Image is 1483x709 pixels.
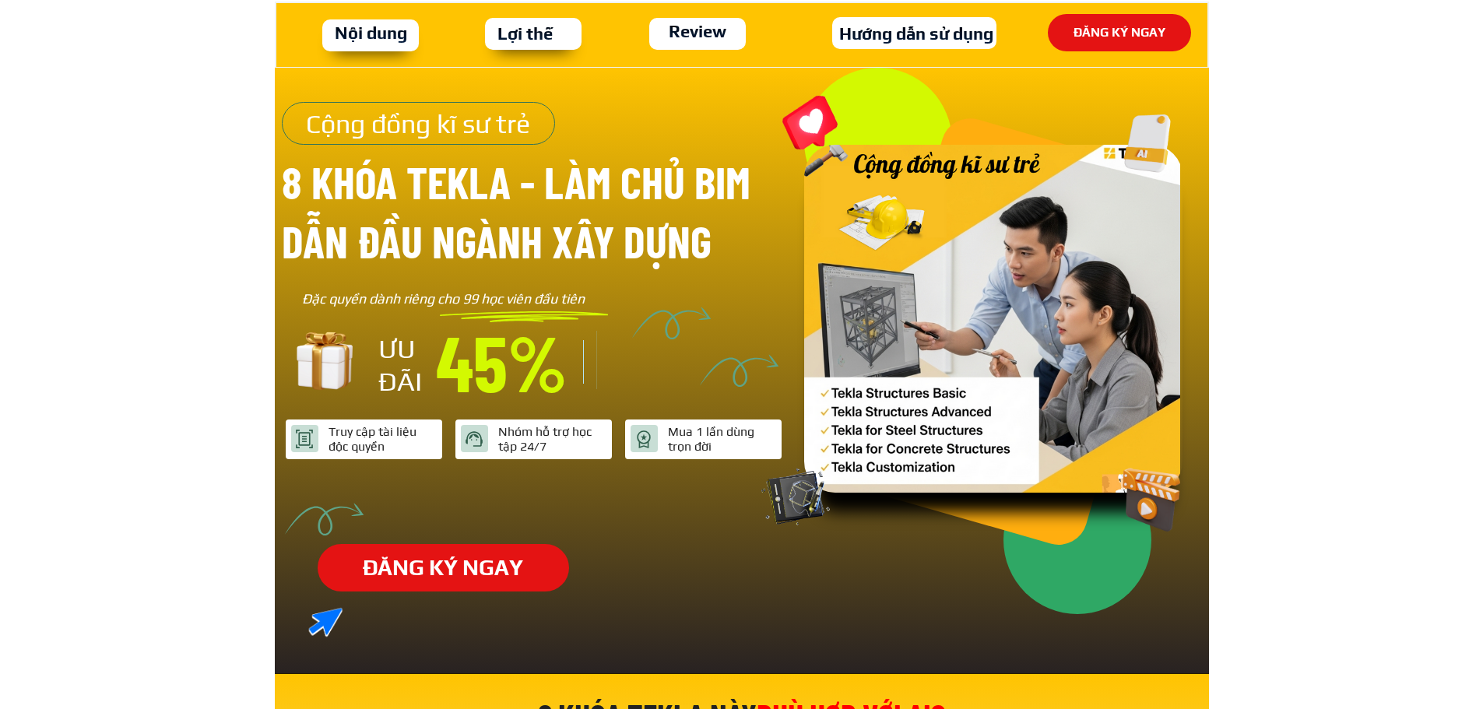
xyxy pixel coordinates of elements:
[492,20,557,47] h3: Lợi thế
[1048,14,1190,51] p: ĐĂNG KÝ NGAY
[436,322,569,400] h3: 45%
[302,288,613,311] div: Đặc quyền dành riêng cho 99 học viên đầu tiên
[306,108,530,139] span: Cộng đồng kĩ sư trẻ
[378,332,432,398] h3: ƯU ĐÃI
[318,544,569,591] p: ĐĂNG KÝ NGAY
[332,19,410,47] h3: Nội dung
[832,20,1001,47] h3: Hướng dẫn sử dụng
[329,424,438,454] div: Truy cập tài liệu độc quyền
[668,424,777,454] div: Mua 1 lần dùng trọn đời
[282,153,803,270] h3: 8 khóa TEKLA - làm chủ bim dẫn đầu ngành xây dựng
[498,424,607,454] div: Nhóm hỗ trợ học tập 24/7
[662,18,733,45] h3: Review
